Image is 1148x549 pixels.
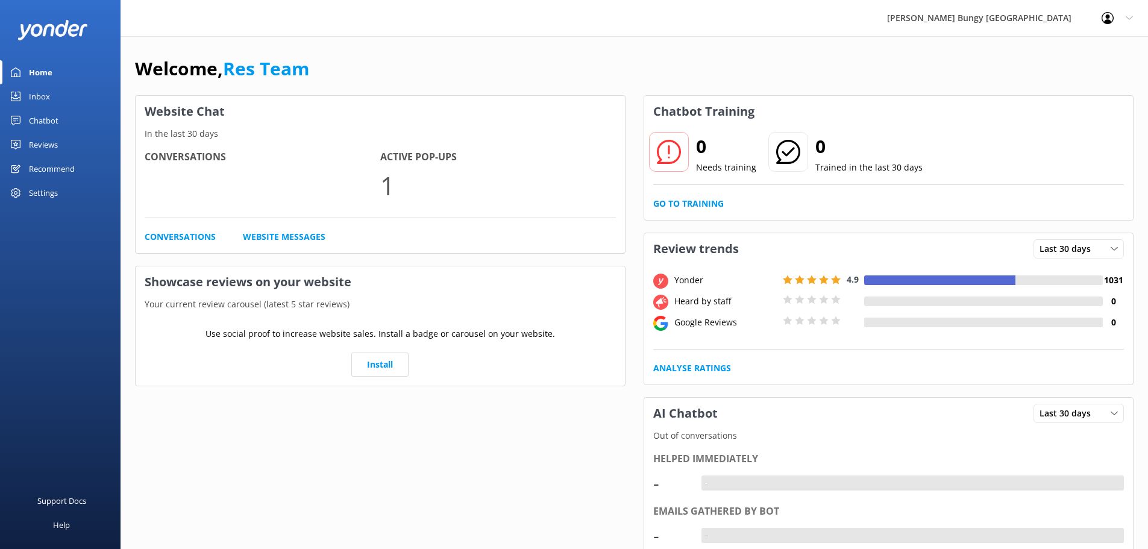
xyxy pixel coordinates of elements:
a: Conversations [145,230,216,243]
h2: 0 [696,132,756,161]
div: Support Docs [37,489,86,513]
a: Website Messages [243,230,325,243]
h3: Website Chat [136,96,625,127]
div: - [701,475,710,491]
div: Inbox [29,84,50,108]
span: 4.9 [847,274,859,285]
div: Settings [29,181,58,205]
div: Recommend [29,157,75,181]
a: Res Team [223,56,309,81]
h4: 1031 [1103,274,1124,287]
h3: Review trends [644,233,748,265]
a: Analyse Ratings [653,362,731,375]
div: Chatbot [29,108,58,133]
p: In the last 30 days [136,127,625,140]
div: Google Reviews [671,316,780,329]
div: Help [53,513,70,537]
div: Helped immediately [653,451,1124,467]
div: Emails gathered by bot [653,504,1124,519]
p: Use social proof to increase website sales. Install a badge or carousel on your website. [205,327,555,340]
span: Last 30 days [1040,242,1098,256]
h1: Welcome, [135,54,309,83]
a: Install [351,353,409,377]
h4: 0 [1103,316,1124,329]
p: Trained in the last 30 days [815,161,923,174]
h3: AI Chatbot [644,398,727,429]
div: - [701,528,710,544]
div: Yonder [671,274,780,287]
div: - [653,469,689,498]
img: yonder-white-logo.png [18,20,87,40]
h3: Chatbot Training [644,96,764,127]
h2: 0 [815,132,923,161]
span: Last 30 days [1040,407,1098,420]
h4: Active Pop-ups [380,149,616,165]
h3: Showcase reviews on your website [136,266,625,298]
div: Reviews [29,133,58,157]
h4: 0 [1103,295,1124,308]
p: Out of conversations [644,429,1134,442]
h4: Conversations [145,149,380,165]
p: Your current review carousel (latest 5 star reviews) [136,298,625,311]
p: 1 [380,165,616,205]
div: Heard by staff [671,295,780,308]
div: Home [29,60,52,84]
p: Needs training [696,161,756,174]
a: Go to Training [653,197,724,210]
